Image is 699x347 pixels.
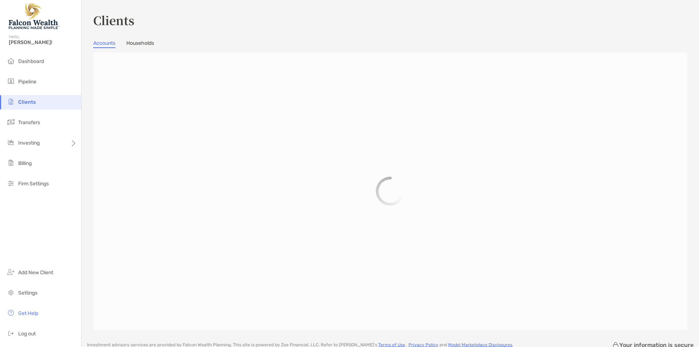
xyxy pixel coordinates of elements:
[9,39,77,46] span: [PERSON_NAME]!
[18,160,32,166] span: Billing
[7,179,15,188] img: firm-settings icon
[18,58,44,64] span: Dashboard
[18,140,40,146] span: Investing
[7,138,15,147] img: investing icon
[126,40,154,48] a: Households
[93,12,687,28] h3: Clients
[7,56,15,65] img: dashboard icon
[18,99,36,105] span: Clients
[7,97,15,106] img: clients icon
[18,310,38,316] span: Get Help
[7,158,15,167] img: billing icon
[18,79,36,85] span: Pipeline
[18,269,53,276] span: Add New Client
[7,288,15,297] img: settings icon
[18,331,36,337] span: Log out
[18,119,40,126] span: Transfers
[18,290,37,296] span: Settings
[18,181,49,187] span: Firm Settings
[7,329,15,338] img: logout icon
[93,40,115,48] a: Accounts
[7,77,15,86] img: pipeline icon
[9,3,60,29] img: Falcon Wealth Planning Logo
[7,308,15,317] img: get-help icon
[7,268,15,276] img: add_new_client icon
[7,118,15,126] img: transfers icon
